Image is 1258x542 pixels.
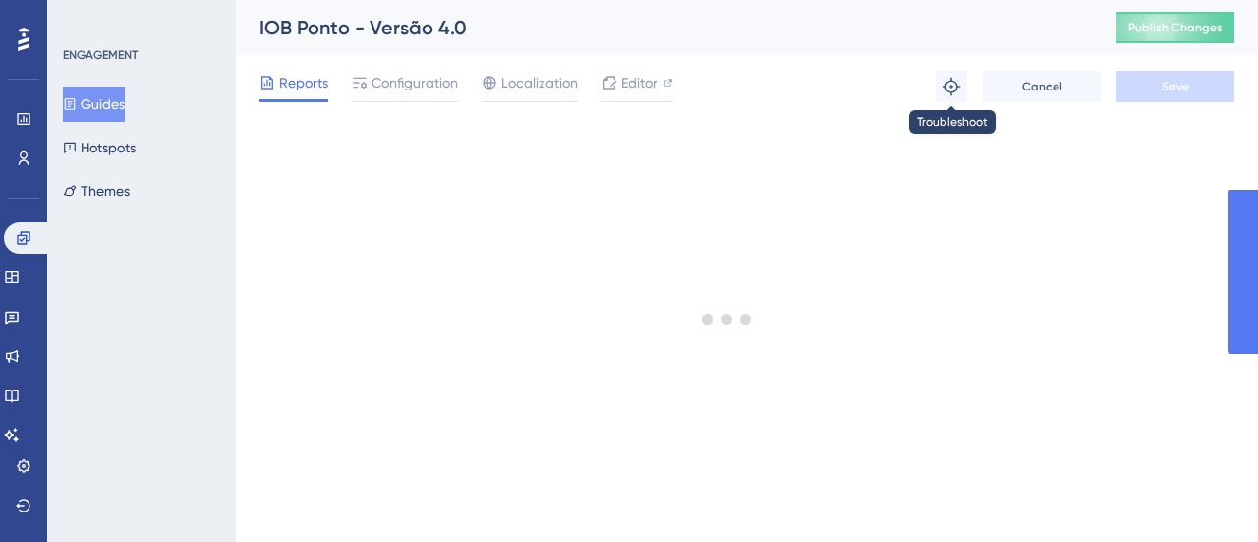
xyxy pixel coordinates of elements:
[279,71,328,94] span: Reports
[372,71,458,94] span: Configuration
[1128,20,1223,35] span: Publish Changes
[1022,79,1062,94] span: Cancel
[259,14,1067,41] div: IOB Ponto - Versão 4.0
[1116,12,1234,43] button: Publish Changes
[1116,71,1234,102] button: Save
[63,87,125,122] button: Guides
[1175,464,1234,523] iframe: UserGuiding AI Assistant Launcher
[983,71,1101,102] button: Cancel
[63,47,138,63] div: ENGAGEMENT
[63,130,136,165] button: Hotspots
[621,71,658,94] span: Editor
[1162,79,1189,94] span: Save
[501,71,578,94] span: Localization
[63,173,130,209] button: Themes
